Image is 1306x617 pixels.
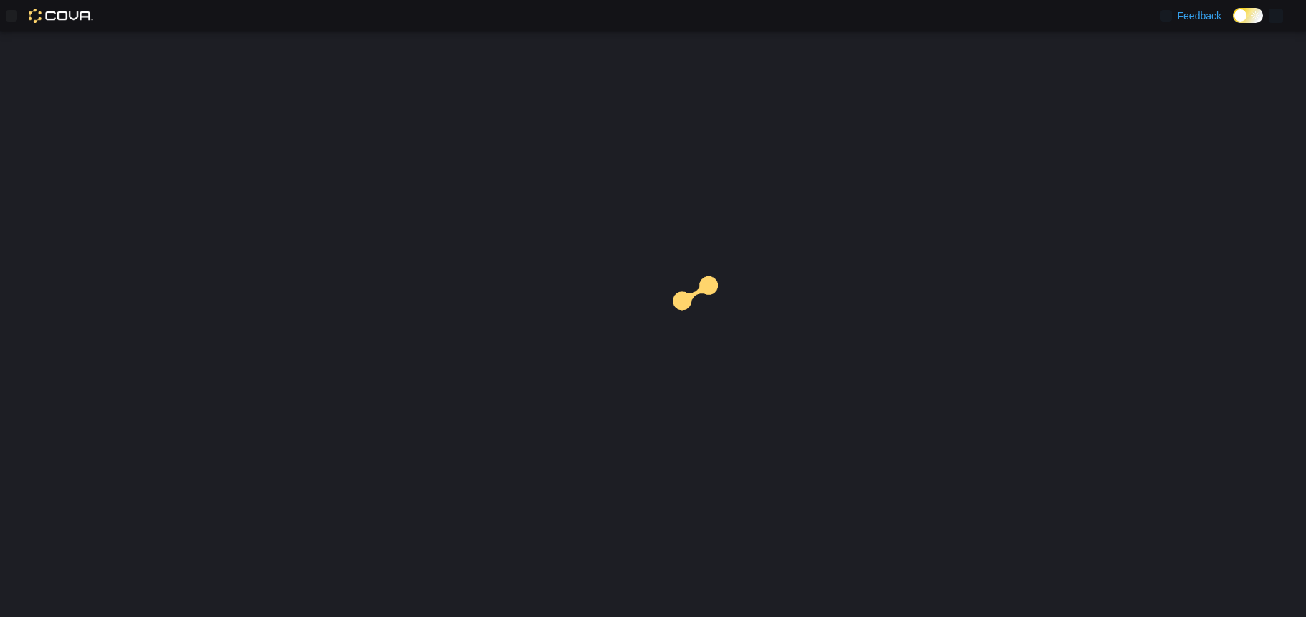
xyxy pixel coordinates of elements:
a: Feedback [1155,1,1227,30]
input: Dark Mode [1233,8,1263,23]
img: Cova [29,9,93,23]
span: Dark Mode [1233,23,1234,24]
img: cova-loader [653,265,761,373]
span: Feedback [1178,9,1221,23]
